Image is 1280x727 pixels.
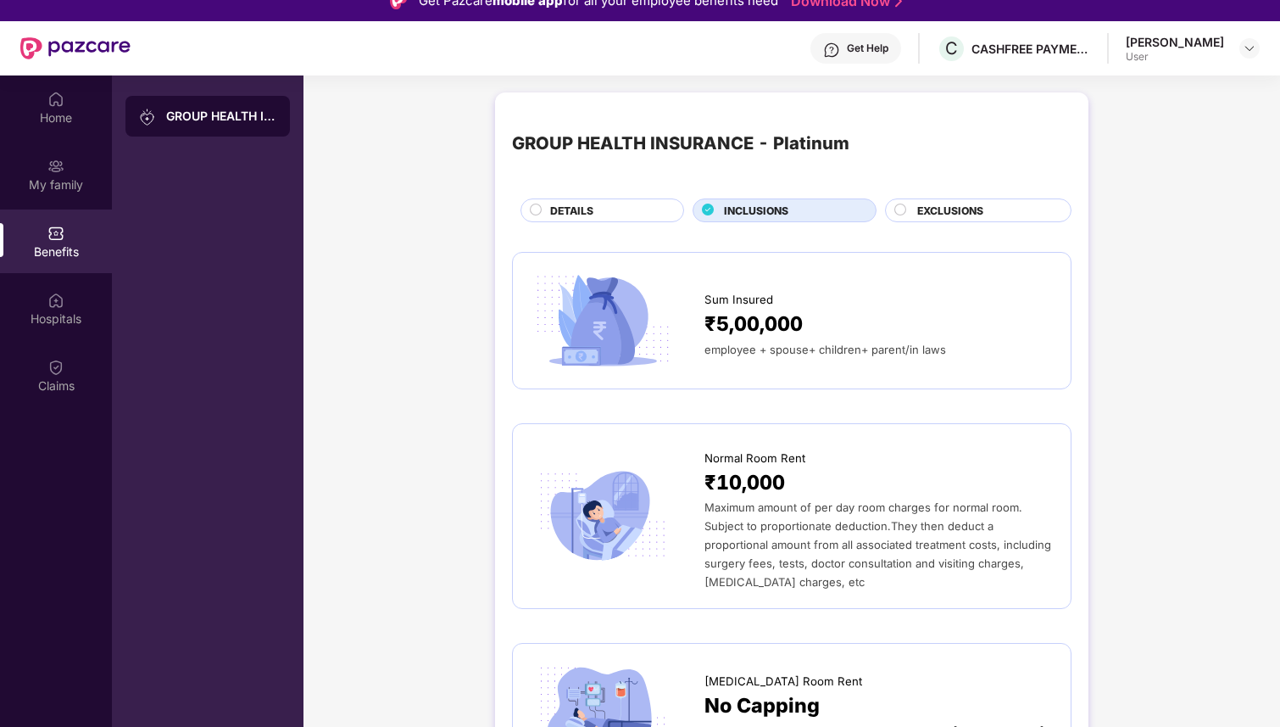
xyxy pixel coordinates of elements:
[704,343,946,356] span: employee + spouse+ children+ parent/in laws
[139,109,156,126] img: svg+xml;base64,PHN2ZyB3aWR0aD0iMjAiIGhlaWdodD0iMjAiIHZpZXdCb3g9IjAgMCAyMCAyMCIgZmlsbD0ibm9uZSIgeG...
[704,467,785,499] span: ₹10,000
[47,225,64,242] img: svg+xml;base64,PHN2ZyBpZD0iQmVuZWZpdHMiIHhtbG5zPSJodHRwOi8vd3d3LnczLm9yZy8yMDAwL3N2ZyIgd2lkdGg9Ij...
[550,203,593,219] span: DETAILS
[704,673,862,691] span: [MEDICAL_DATA] Room Rent
[704,691,820,722] span: No Capping
[945,38,958,59] span: C
[47,91,64,108] img: svg+xml;base64,PHN2ZyBpZD0iSG9tZSIgeG1sbnM9Imh0dHA6Ly93d3cudzMub3JnLzIwMDAvc3ZnIiB3aWR0aD0iMjAiIG...
[166,108,276,125] div: GROUP HEALTH INSURANCE - Platinum
[724,203,788,219] span: INCLUSIONS
[47,158,64,175] img: svg+xml;base64,PHN2ZyB3aWR0aD0iMjAiIGhlaWdodD0iMjAiIHZpZXdCb3g9IjAgMCAyMCAyMCIgZmlsbD0ibm9uZSIgeG...
[20,37,131,59] img: New Pazcare Logo
[530,466,676,568] img: icon
[704,501,1051,589] span: Maximum amount of per day room charges for normal room. Subject to proportionate deduction.They t...
[917,203,983,219] span: EXCLUSIONS
[823,42,840,59] img: svg+xml;base64,PHN2ZyBpZD0iSGVscC0zMngzMiIgeG1sbnM9Imh0dHA6Ly93d3cudzMub3JnLzIwMDAvc3ZnIiB3aWR0aD...
[1243,42,1256,55] img: svg+xml;base64,PHN2ZyBpZD0iRHJvcGRvd24tMzJ4MzIiIHhtbG5zPSJodHRwOi8vd3d3LnczLm9yZy8yMDAwL3N2ZyIgd2...
[1126,50,1224,64] div: User
[704,450,805,467] span: Normal Room Rent
[704,291,773,309] span: Sum Insured
[1126,34,1224,50] div: [PERSON_NAME]
[847,42,888,55] div: Get Help
[530,270,676,372] img: icon
[971,41,1090,57] div: CASHFREE PAYMENTS INDIA PVT. LTD.
[47,292,64,309] img: svg+xml;base64,PHN2ZyBpZD0iSG9zcGl0YWxzIiB4bWxucz0iaHR0cDovL3d3dy53My5vcmcvMjAwMC9zdmciIHdpZHRoPS...
[512,130,849,157] div: GROUP HEALTH INSURANCE - Platinum
[704,309,803,340] span: ₹5,00,000
[47,359,64,376] img: svg+xml;base64,PHN2ZyBpZD0iQ2xhaW0iIHhtbG5zPSJodHRwOi8vd3d3LnczLm9yZy8yMDAwL3N2ZyIgd2lkdGg9IjIwIi...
